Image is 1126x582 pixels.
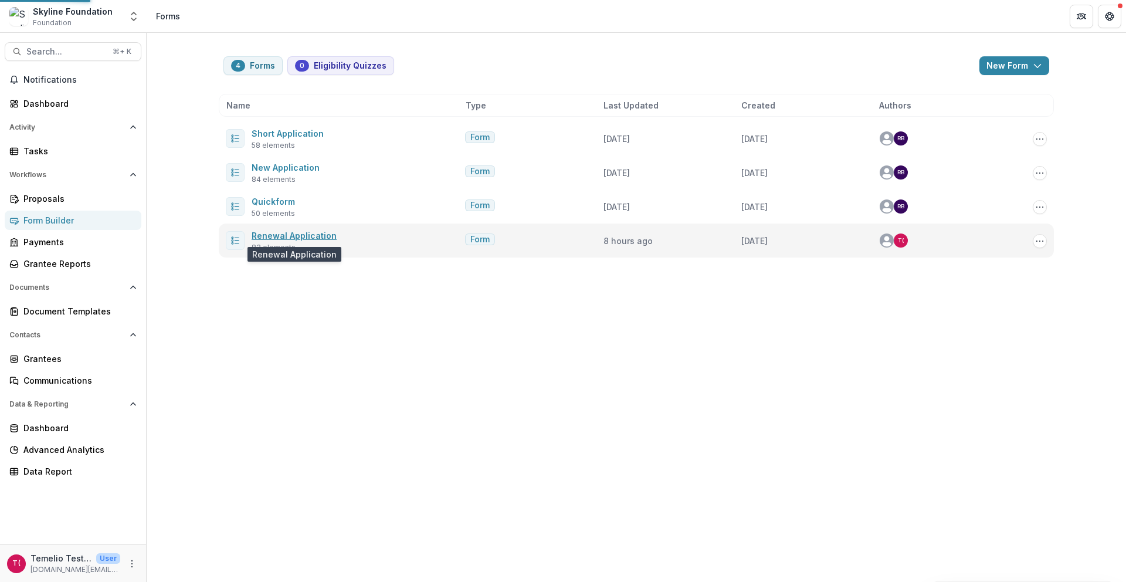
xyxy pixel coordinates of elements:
button: Search... [5,42,141,61]
span: 84 elements [252,174,296,185]
a: Quickform [252,197,295,207]
span: [DATE] [741,134,768,144]
button: Partners [1070,5,1093,28]
span: Workflows [9,171,125,179]
a: Communications [5,371,141,390]
a: Grantees [5,349,141,368]
nav: breadcrumb [151,8,185,25]
div: Temelio Test (Simran) [898,238,904,243]
span: Created [741,99,775,111]
span: [DATE] [603,202,630,212]
svg: avatar [880,199,894,214]
span: Activity [9,123,125,131]
div: Grantees [23,353,132,365]
span: 0 [300,62,304,70]
p: Temelio Test ([PERSON_NAME]) [30,552,91,564]
span: [DATE] [603,134,630,144]
div: Dashboard [23,97,132,110]
span: Foundation [33,18,72,28]
p: [DOMAIN_NAME][EMAIL_ADDRESS][DOMAIN_NAME] [30,564,120,575]
span: Form [470,235,490,245]
p: User [96,553,120,564]
span: Form [470,167,490,177]
img: Skyline Foundation [9,7,28,26]
svg: avatar [880,165,894,180]
div: Tasks [23,145,132,157]
span: 83 elements [252,242,296,253]
div: Document Templates [23,305,132,317]
button: Options [1033,132,1047,146]
span: 8 hours ago [603,236,653,246]
div: Grantee Reports [23,258,132,270]
span: 50 elements [252,208,295,219]
span: Documents [9,283,125,292]
button: Options [1033,166,1047,180]
button: Open entity switcher [126,5,142,28]
span: Notifications [23,75,137,85]
div: Rose Brookhouse [897,204,904,209]
span: 4 [236,62,240,70]
button: Open Workflows [5,165,141,184]
svg: avatar [880,234,894,248]
span: [DATE] [603,168,630,178]
button: Get Help [1098,5,1121,28]
button: New Form [979,56,1049,75]
div: Form Builder [23,214,132,226]
button: Open Data & Reporting [5,395,141,414]
span: [DATE] [741,168,768,178]
span: [DATE] [741,236,768,246]
a: Payments [5,232,141,252]
a: Short Application [252,128,324,138]
a: Renewal Application [252,231,337,241]
button: More [125,557,139,571]
a: Advanced Analytics [5,440,141,459]
button: Open Activity [5,118,141,137]
div: Advanced Analytics [23,444,132,456]
div: Proposals [23,192,132,205]
div: Rose Brookhouse [897,136,904,141]
a: Grantee Reports [5,254,141,273]
span: [DATE] [741,202,768,212]
button: Forms [223,56,283,75]
span: Contacts [9,331,125,339]
a: Tasks [5,141,141,161]
span: Search... [26,47,106,57]
div: Rose Brookhouse [897,170,904,175]
a: Dashboard [5,94,141,113]
div: Communications [23,374,132,387]
span: Form [470,133,490,143]
a: Dashboard [5,418,141,438]
a: Proposals [5,189,141,208]
div: Data Report [23,465,132,478]
span: Name [226,99,250,111]
span: Authors [879,99,911,111]
span: 58 elements [252,140,295,151]
a: Data Report [5,462,141,481]
button: Notifications [5,70,141,89]
div: Dashboard [23,422,132,434]
button: Options [1033,234,1047,248]
div: Skyline Foundation [33,5,113,18]
a: Document Templates [5,302,141,321]
button: Eligibility Quizzes [287,56,394,75]
span: Data & Reporting [9,400,125,408]
span: Type [466,99,486,111]
svg: avatar [880,131,894,145]
div: Payments [23,236,132,248]
button: Options [1033,200,1047,214]
span: Form [470,201,490,211]
span: Last Updated [603,99,659,111]
a: New Application [252,163,320,172]
button: Open Contacts [5,326,141,344]
div: ⌘ + K [110,45,134,58]
a: Form Builder [5,211,141,230]
button: Open Documents [5,278,141,297]
div: Temelio Test (Simran) [12,560,21,567]
div: Forms [156,10,180,22]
